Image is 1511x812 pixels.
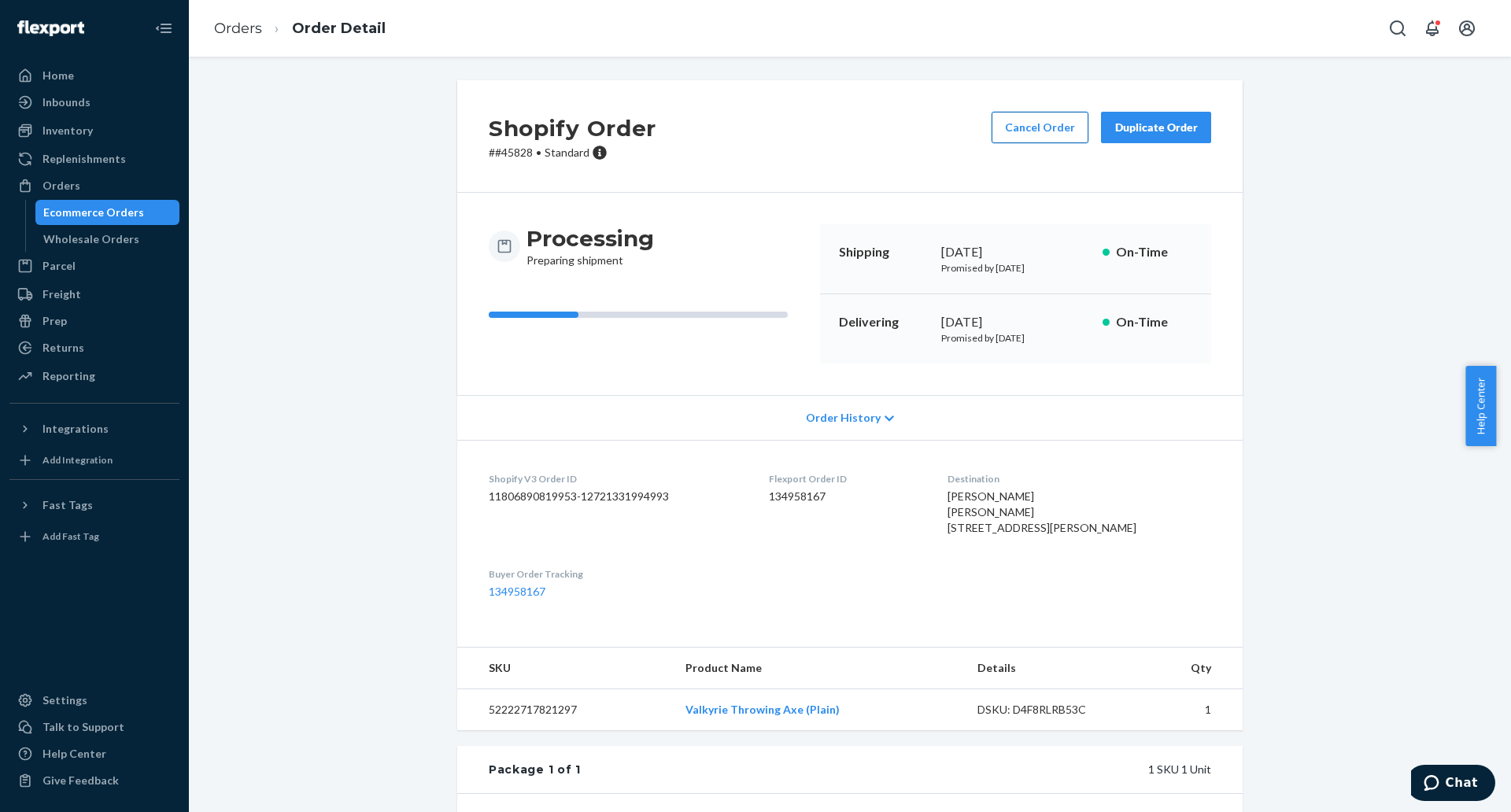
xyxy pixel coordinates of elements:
[9,364,179,389] a: Reporting
[941,243,1090,261] div: [DATE]
[42,530,99,543] div: Add Fast Tag
[489,472,744,485] dt: Shopify V3 Order ID
[1137,689,1243,731] td: 1
[1417,13,1448,44] button: Open notifications
[1411,765,1495,804] iframe: Opens a widget where you can chat to one of our agents
[43,231,139,247] div: Wholesale Orders
[941,261,1090,275] p: Promised by [DATE]
[42,340,84,356] div: Returns
[9,714,179,740] button: Talk to Support
[992,112,1088,143] button: Cancel Order
[9,493,179,518] button: Fast Tags
[489,567,744,581] dt: Buyer Order Tracking
[536,146,541,159] span: •
[42,258,76,274] div: Parcel
[9,146,179,172] a: Replenishments
[977,702,1125,718] div: DSKU: D4F8RLRB53C
[839,313,929,331] p: Delivering
[839,243,929,261] p: Shipping
[42,719,124,735] div: Talk to Support
[9,308,179,334] a: Prep
[42,68,74,83] div: Home
[17,20,84,36] img: Flexport logo
[965,648,1138,689] th: Details
[9,173,179,198] a: Orders
[1116,313,1192,331] p: On-Time
[769,489,922,504] dd: 134958167
[1451,13,1483,44] button: Open account menu
[42,692,87,708] div: Settings
[9,524,179,549] a: Add Fast Tag
[42,313,67,329] div: Prep
[941,331,1090,345] p: Promised by [DATE]
[9,335,179,360] a: Returns
[489,112,656,145] h2: Shopify Order
[1114,120,1198,135] div: Duplicate Order
[42,286,81,302] div: Freight
[806,410,881,426] span: Order History
[545,146,589,159] span: Standard
[9,118,179,143] a: Inventory
[42,368,95,384] div: Reporting
[42,151,126,167] div: Replenishments
[9,741,179,766] a: Help Center
[526,224,654,268] div: Preparing shipment
[1101,112,1211,143] button: Duplicate Order
[489,145,656,161] p: # #45828
[673,648,965,689] th: Product Name
[1137,648,1243,689] th: Qty
[201,6,398,52] ol: breadcrumbs
[9,688,179,713] a: Settings
[457,689,673,731] td: 52222717821297
[526,224,654,253] h3: Processing
[214,20,262,37] a: Orders
[9,768,179,793] button: Give Feedback
[489,585,545,598] a: 134958167
[9,90,179,115] a: Inbounds
[43,205,144,220] div: Ecommerce Orders
[948,472,1211,485] dt: Destination
[42,773,119,788] div: Give Feedback
[42,453,113,467] div: Add Integration
[581,762,1211,777] div: 1 SKU 1 Unit
[9,448,179,473] a: Add Integration
[1116,243,1192,261] p: On-Time
[489,489,744,504] dd: 11806890819953-12721331994993
[42,497,93,513] div: Fast Tags
[42,94,91,110] div: Inbounds
[457,648,673,689] th: SKU
[42,421,109,437] div: Integrations
[148,13,179,44] button: Close Navigation
[292,20,386,37] a: Order Detail
[948,489,1136,534] span: [PERSON_NAME] [PERSON_NAME] [STREET_ADDRESS][PERSON_NAME]
[685,703,840,716] a: Valkyrie Throwing Axe (Plain)
[9,253,179,279] a: Parcel
[769,472,922,485] dt: Flexport Order ID
[35,200,180,225] a: Ecommerce Orders
[35,227,180,252] a: Wholesale Orders
[42,746,106,762] div: Help Center
[42,123,93,138] div: Inventory
[9,416,179,441] button: Integrations
[941,313,1090,331] div: [DATE]
[9,63,179,88] a: Home
[1382,13,1413,44] button: Open Search Box
[42,178,80,194] div: Orders
[489,762,581,777] div: Package 1 of 1
[1465,366,1496,446] button: Help Center
[9,282,179,307] a: Freight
